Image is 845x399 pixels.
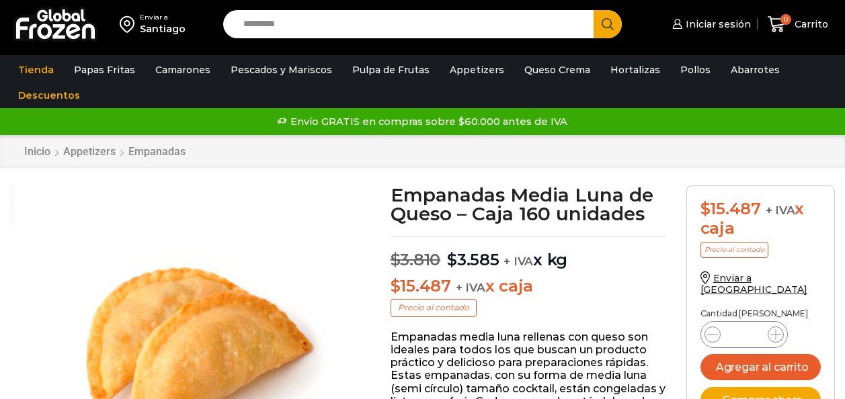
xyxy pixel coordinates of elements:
a: 0 Carrito [764,9,832,40]
a: Iniciar sesión [669,11,751,38]
button: Search button [594,10,622,38]
a: Appetizers [443,57,511,83]
p: x kg [391,236,666,270]
p: Precio al contado [391,299,477,316]
input: Product quantity [731,325,757,344]
a: Inicio [24,145,51,158]
span: $ [391,250,401,269]
span: $ [447,250,457,269]
p: Cantidad [PERSON_NAME] [700,309,821,318]
p: x caja [391,277,666,296]
nav: Breadcrumb [24,145,186,158]
a: Appetizers [63,145,116,158]
span: + IVA [766,204,795,217]
bdi: 15.487 [391,276,451,296]
a: Pollos [674,57,717,83]
a: Empanadas [128,145,186,158]
a: Camarones [149,57,217,83]
bdi: 15.487 [700,199,761,218]
button: Agregar al carrito [700,354,821,380]
span: $ [700,199,711,218]
h1: Empanadas Media Luna de Queso – Caja 160 unidades [391,185,666,223]
a: Enviar a [GEOGRAPHIC_DATA] [700,272,808,296]
span: $ [391,276,401,296]
div: Enviar a [140,13,186,22]
span: Carrito [791,17,828,31]
a: Queso Crema [518,57,597,83]
a: Pescados y Mariscos [224,57,339,83]
a: Abarrotes [724,57,787,83]
div: Santiago [140,22,186,36]
img: address-field-icon.svg [120,13,140,36]
div: x caja [700,199,821,238]
a: Tienda [11,57,61,83]
p: Precio al contado [700,242,768,258]
a: Descuentos [11,83,87,108]
a: Hortalizas [604,57,667,83]
bdi: 3.585 [447,250,499,269]
span: + IVA [504,255,533,268]
span: + IVA [456,281,485,294]
a: Papas Fritas [67,57,142,83]
a: Pulpa de Frutas [346,57,436,83]
span: 0 [780,14,791,25]
bdi: 3.810 [391,250,441,269]
span: Iniciar sesión [682,17,751,31]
